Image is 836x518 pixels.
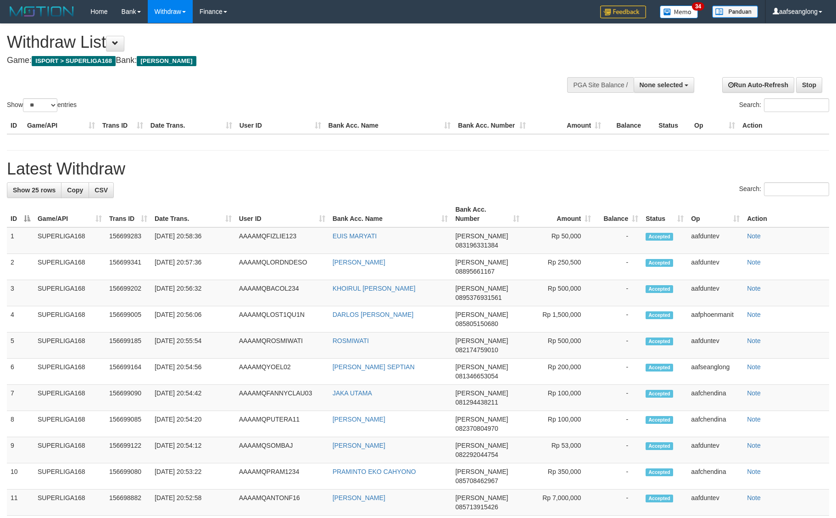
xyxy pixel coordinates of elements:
[455,477,498,484] span: Copy 085708462967 to clipboard
[106,411,151,437] td: 156699085
[235,490,329,516] td: AAAAMQANTONF16
[722,77,794,93] a: Run Auto-Refresh
[333,468,416,475] a: PRAMINTO EKO CAHYONO
[747,468,761,475] a: Note
[595,280,642,306] td: -
[235,201,329,227] th: User ID: activate to sort column ascending
[7,411,34,437] td: 8
[151,411,235,437] td: [DATE] 20:54:20
[89,182,114,198] a: CSV
[595,411,642,437] td: -
[523,227,595,254] td: Rp 50,000
[523,490,595,516] td: Rp 7,000,000
[523,254,595,280] td: Rp 250,500
[106,227,151,254] td: 156699283
[235,332,329,359] td: AAAAMQROSMIWATI
[739,182,829,196] label: Search:
[7,56,548,65] h4: Game: Bank:
[106,385,151,411] td: 156699090
[7,332,34,359] td: 5
[106,201,151,227] th: Trans ID: activate to sort column ascending
[61,182,89,198] a: Copy
[523,437,595,463] td: Rp 53,000
[764,98,829,112] input: Search:
[595,359,642,385] td: -
[595,254,642,280] td: -
[147,117,236,134] th: Date Trans.
[151,254,235,280] td: [DATE] 20:57:36
[523,201,595,227] th: Amount: activate to sort column ascending
[333,232,377,240] a: EUIS MARYATI
[595,463,642,490] td: -
[235,306,329,332] td: AAAAMQLOST1QU1N
[595,306,642,332] td: -
[600,6,646,18] img: Feedback.jpg
[687,306,743,332] td: aafphoenmanit
[23,98,57,112] select: Showentries
[646,390,673,398] span: Accepted
[7,117,23,134] th: ID
[455,285,508,292] span: [PERSON_NAME]
[67,186,83,194] span: Copy
[106,463,151,490] td: 156699080
[687,332,743,359] td: aafduntev
[455,442,508,449] span: [PERSON_NAME]
[523,359,595,385] td: Rp 200,000
[106,254,151,280] td: 156699341
[455,320,498,327] span: Copy 085805150680 to clipboard
[7,98,77,112] label: Show entries
[455,451,498,458] span: Copy 082292044754 to clipboard
[235,359,329,385] td: AAAAMQYOEL02
[455,242,498,249] span: Copy 083196331384 to clipboard
[764,182,829,196] input: Search:
[687,463,743,490] td: aafchendina
[235,385,329,411] td: AAAAMQFANNYCLAU03
[325,117,455,134] th: Bank Acc. Name
[595,490,642,516] td: -
[646,495,673,502] span: Accepted
[235,280,329,306] td: AAAAMQBACOL234
[747,442,761,449] a: Note
[106,437,151,463] td: 156699122
[106,332,151,359] td: 156699185
[634,77,695,93] button: None selected
[151,306,235,332] td: [DATE] 20:56:06
[451,201,523,227] th: Bank Acc. Number: activate to sort column ascending
[747,285,761,292] a: Note
[455,389,508,397] span: [PERSON_NAME]
[7,490,34,516] td: 11
[655,117,691,134] th: Status
[687,254,743,280] td: aafduntev
[523,385,595,411] td: Rp 100,000
[523,280,595,306] td: Rp 500,000
[523,463,595,490] td: Rp 350,000
[106,490,151,516] td: 156698882
[329,201,452,227] th: Bank Acc. Name: activate to sort column ascending
[567,77,633,93] div: PGA Site Balance /
[235,437,329,463] td: AAAAMQSOMBAJ
[333,363,415,371] a: [PERSON_NAME] SEPTIAN
[747,259,761,266] a: Note
[605,117,655,134] th: Balance
[687,490,743,516] td: aafduntev
[151,359,235,385] td: [DATE] 20:54:56
[333,337,369,344] a: ROSMIWATI
[151,490,235,516] td: [DATE] 20:52:58
[660,6,698,18] img: Button%20Memo.svg
[32,56,116,66] span: ISPORT > SUPERLIGA168
[34,254,106,280] td: SUPERLIGA168
[7,280,34,306] td: 3
[455,503,498,511] span: Copy 085713915426 to clipboard
[595,227,642,254] td: -
[646,338,673,345] span: Accepted
[7,359,34,385] td: 6
[137,56,196,66] span: [PERSON_NAME]
[13,186,56,194] span: Show 25 rows
[455,425,498,432] span: Copy 082370804970 to clipboard
[687,227,743,254] td: aafduntev
[687,201,743,227] th: Op: activate to sort column ascending
[7,254,34,280] td: 2
[7,182,61,198] a: Show 25 rows
[7,437,34,463] td: 9
[333,285,416,292] a: KHOIRUL [PERSON_NAME]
